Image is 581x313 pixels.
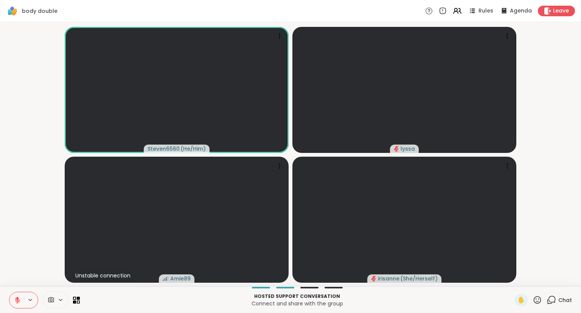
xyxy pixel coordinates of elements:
span: Amie89 [170,275,191,282]
span: body double [22,7,57,15]
img: ShareWell Logomark [6,5,19,17]
div: Unstable connection [72,270,134,281]
span: ( She/Herself ) [400,275,438,282]
span: ( He/Him ) [180,145,206,153]
p: Hosted support conversation [84,293,510,300]
span: irisanne [378,275,399,282]
span: Rules [478,7,493,15]
span: Steven6560 [148,145,180,153]
span: audio-muted [371,276,376,281]
span: audio-muted [394,146,399,151]
span: lyssa [401,145,415,153]
p: Connect and share with the group [84,300,510,307]
span: Chat [558,296,572,304]
span: Leave [553,7,569,15]
span: ✋ [517,296,525,305]
span: Agenda [510,7,532,15]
